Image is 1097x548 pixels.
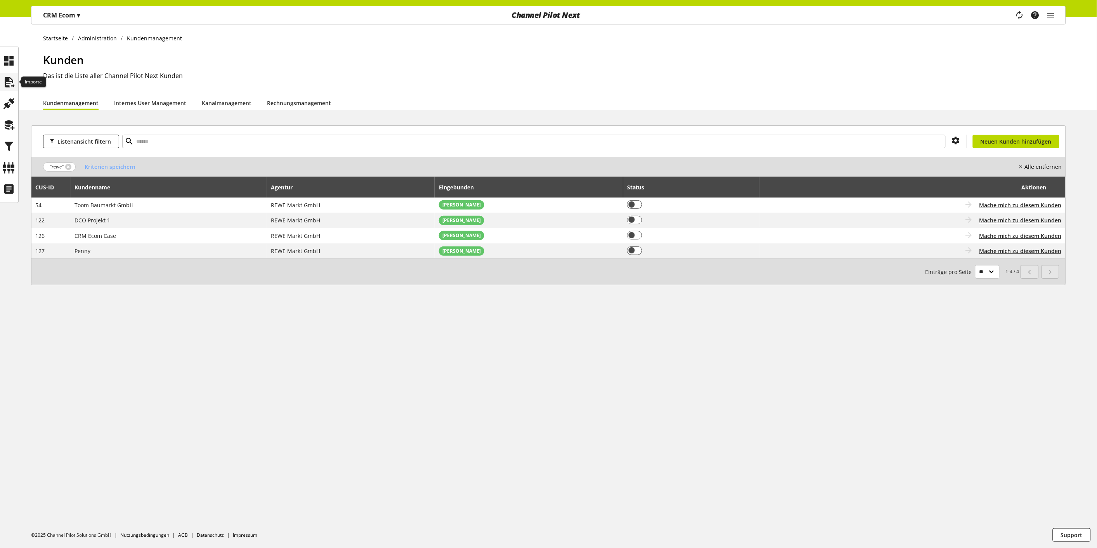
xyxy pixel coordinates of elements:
span: REWE Markt GmbH [271,201,320,209]
button: Listenansicht filtern [43,135,119,148]
button: Mache mich zu diesem Kunden [979,216,1062,224]
a: Datenschutz [197,532,224,538]
span: 126 [36,232,45,239]
span: [PERSON_NAME] [442,201,481,208]
nav: main navigation [31,6,1066,24]
span: [PERSON_NAME] [442,232,481,239]
span: [PERSON_NAME] [442,217,481,224]
a: Neuen Kunden hinzufügen [973,135,1059,148]
span: Toom Baumarkt GmbH [75,201,134,209]
div: CUS-⁠ID [36,183,62,191]
h2: Das ist die Liste aller Channel Pilot Next Kunden [43,71,1066,80]
span: ▾ [77,11,80,19]
span: Kunden [43,52,84,67]
span: Neuen Kunden hinzufügen [981,137,1052,146]
a: Internes User Management [114,99,186,107]
span: Kriterien speichern [85,163,135,171]
small: 1-4 / 4 [925,265,1019,279]
div: Eingebunden [439,183,482,191]
a: AGB [178,532,188,538]
span: Einträge pro Seite [925,268,975,276]
li: ©2025 Channel Pilot Solutions GmbH [31,532,120,539]
a: Startseite [43,34,72,42]
nobr: Alle entfernen [1025,163,1062,171]
span: DCO Projekt 1 [75,217,111,224]
span: 127 [36,247,45,255]
div: Agentur [271,183,300,191]
a: Rechnungsmanagement [267,99,331,107]
a: Kundenmanagement [43,99,99,107]
button: Mache mich zu diesem Kunden [979,232,1062,240]
span: 122 [36,217,45,224]
button: Kriterien speichern [79,160,141,173]
span: REWE Markt GmbH [271,247,320,255]
button: Mache mich zu diesem Kunden [979,247,1062,255]
a: Nutzungsbedingungen [120,532,169,538]
span: "rewe" [50,163,64,170]
div: Importe [21,77,46,88]
p: CRM Ecom [43,10,80,20]
button: Mache mich zu diesem Kunden [979,201,1062,209]
span: REWE Markt GmbH [271,232,320,239]
button: Support [1053,528,1091,542]
a: Impressum [233,532,257,538]
div: Aktionen [763,179,1047,195]
span: CRM Ecom Case [75,232,116,239]
span: [PERSON_NAME] [442,248,481,255]
span: Penny [75,247,91,255]
div: Status [627,183,652,191]
a: Kanalmanagement [202,99,251,107]
div: Kundenname [75,183,118,191]
span: REWE Markt GmbH [271,217,320,224]
span: Listenansicht filtern [57,137,111,146]
span: Support [1061,531,1083,539]
span: 54 [36,201,42,209]
a: Administration [74,34,121,42]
